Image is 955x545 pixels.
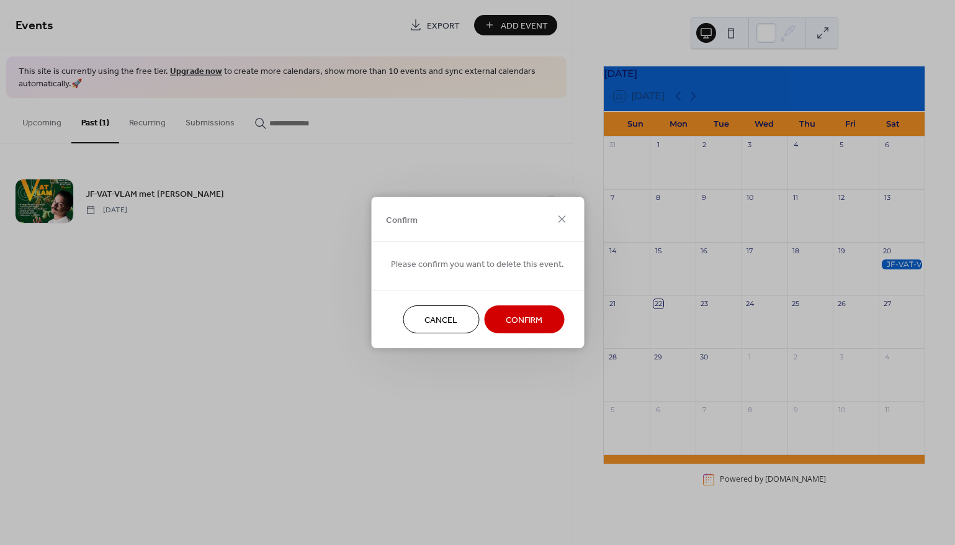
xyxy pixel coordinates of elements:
[424,314,457,327] span: Cancel
[386,214,418,227] span: Confirm
[506,314,542,327] span: Confirm
[391,258,564,271] span: Please confirm you want to delete this event.
[403,305,479,333] button: Cancel
[484,305,564,333] button: Confirm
